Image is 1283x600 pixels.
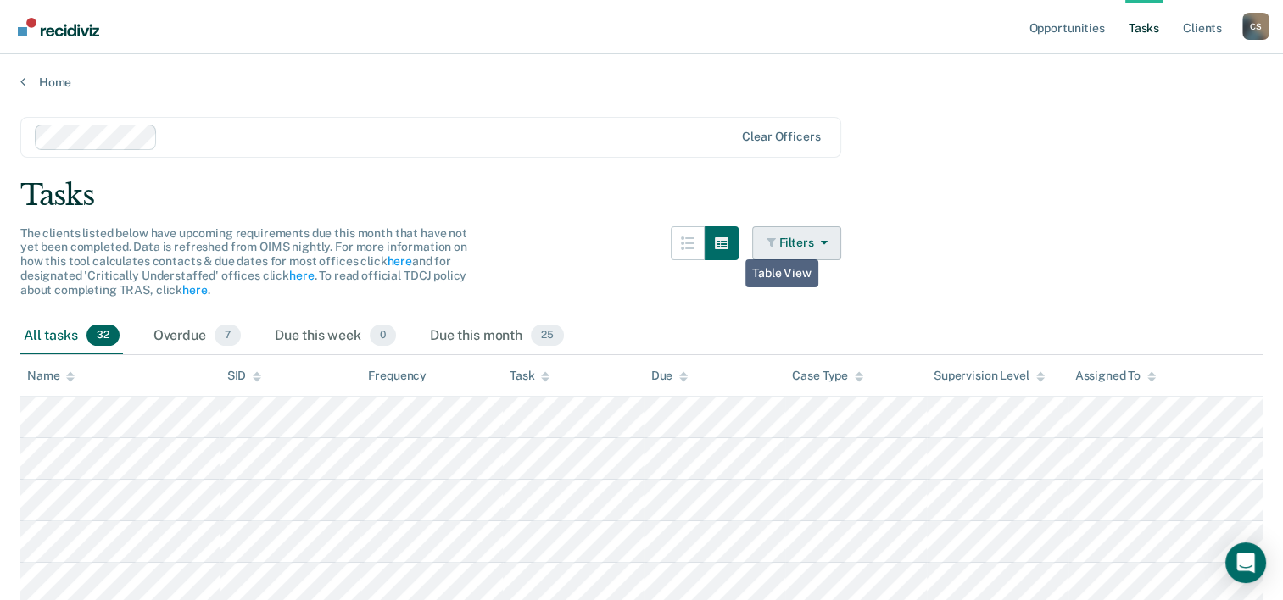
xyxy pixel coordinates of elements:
[86,325,120,347] span: 32
[1242,13,1269,40] div: C S
[1242,13,1269,40] button: Profile dropdown button
[20,318,123,355] div: All tasks32
[368,369,427,383] div: Frequency
[510,369,549,383] div: Task
[227,369,262,383] div: SID
[427,318,567,355] div: Due this month25
[18,18,99,36] img: Recidiviz
[792,369,863,383] div: Case Type
[370,325,396,347] span: 0
[531,325,564,347] span: 25
[27,369,75,383] div: Name
[934,369,1045,383] div: Supervision Level
[150,318,244,355] div: Overdue7
[752,226,842,260] button: Filters
[651,369,689,383] div: Due
[20,75,1263,90] a: Home
[742,130,820,144] div: Clear officers
[20,178,1263,213] div: Tasks
[289,269,314,282] a: here
[182,283,207,297] a: here
[1075,369,1156,383] div: Assigned To
[215,325,241,347] span: 7
[387,254,411,268] a: here
[20,226,467,297] span: The clients listed below have upcoming requirements due this month that have not yet been complet...
[271,318,399,355] div: Due this week0
[1225,542,1266,583] div: Open Intercom Messenger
